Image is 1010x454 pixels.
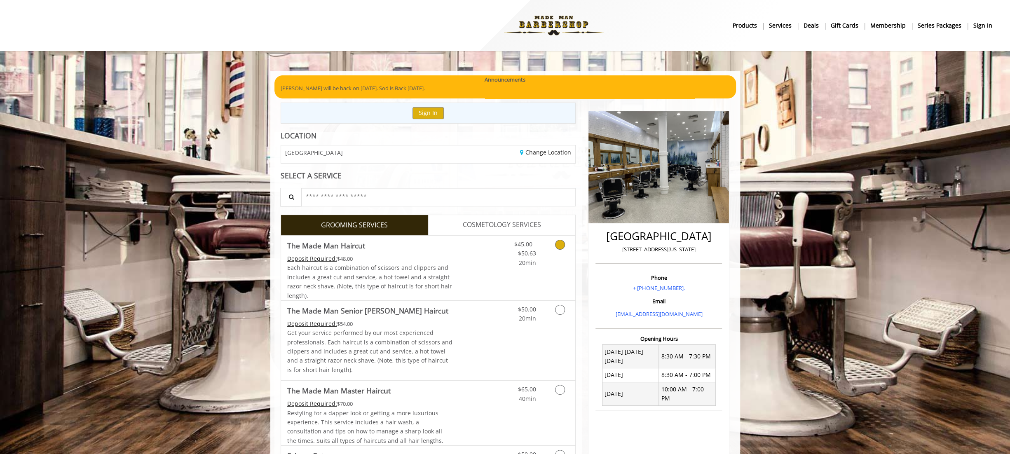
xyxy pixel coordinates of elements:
button: Service Search [280,188,302,206]
span: [GEOGRAPHIC_DATA] [285,150,343,156]
span: This service needs some Advance to be paid before we block your appointment [287,255,337,262]
b: sign in [973,21,992,30]
div: SELECT A SERVICE [281,172,576,180]
b: Announcements [485,75,525,84]
a: Gift cardsgift cards [825,19,865,31]
span: This service needs some Advance to be paid before we block your appointment [287,400,337,407]
b: The Made Man Haircut [287,240,365,251]
p: [PERSON_NAME] will be back on [DATE]. Sod is Back [DATE]. [281,84,730,93]
b: The Made Man Master Haircut [287,385,391,396]
img: Made Man Barbershop logo [497,3,610,48]
b: The Made Man Senior [PERSON_NAME] Haircut [287,305,448,316]
a: MembershipMembership [865,19,912,31]
span: GROOMING SERVICES [321,220,388,231]
span: $65.00 [518,385,536,393]
span: Each haircut is a combination of scissors and clippers and includes a great cut and service, a ho... [287,264,452,299]
td: 10:00 AM - 7:00 PM [659,382,716,406]
p: [STREET_ADDRESS][US_STATE] [598,245,720,254]
a: sign insign in [968,19,998,31]
h3: Phone [598,275,720,281]
h3: Email [598,298,720,304]
b: gift cards [831,21,858,30]
a: ServicesServices [763,19,798,31]
p: Get your service performed by our most experienced professionals. Each haircut is a combination o... [287,328,453,374]
div: $48.00 [287,254,453,263]
a: Change Location [520,148,571,156]
b: Services [769,21,792,30]
a: + [PHONE_NUMBER]. [633,284,685,292]
div: $54.00 [287,319,453,328]
span: $50.00 [518,305,536,313]
h3: Opening Hours [595,336,722,342]
td: [DATE] [DATE] [DATE] [602,345,659,368]
span: This service needs some Advance to be paid before we block your appointment [287,320,337,328]
b: Membership [870,21,906,30]
span: COSMETOLOGY SERVICES [463,220,541,230]
span: 40min [518,395,536,403]
td: [DATE] [602,382,659,406]
td: 8:30 AM - 7:30 PM [659,345,716,368]
button: Sign In [412,107,444,119]
b: LOCATION [281,131,316,140]
a: [EMAIL_ADDRESS][DOMAIN_NAME] [615,310,702,318]
b: Series packages [918,21,961,30]
a: Series packagesSeries packages [912,19,968,31]
td: [DATE] [602,368,659,382]
span: 20min [518,259,536,267]
td: 8:30 AM - 7:00 PM [659,368,716,382]
div: $70.00 [287,399,453,408]
h2: [GEOGRAPHIC_DATA] [598,230,720,242]
span: $45.00 - $50.63 [514,240,536,257]
a: DealsDeals [798,19,825,31]
b: Deals [804,21,819,30]
b: products [733,21,757,30]
span: 20min [518,314,536,322]
span: Restyling for a dapper look or getting a more luxurious experience. This service includes a hair ... [287,409,443,445]
a: Productsproducts [727,19,763,31]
